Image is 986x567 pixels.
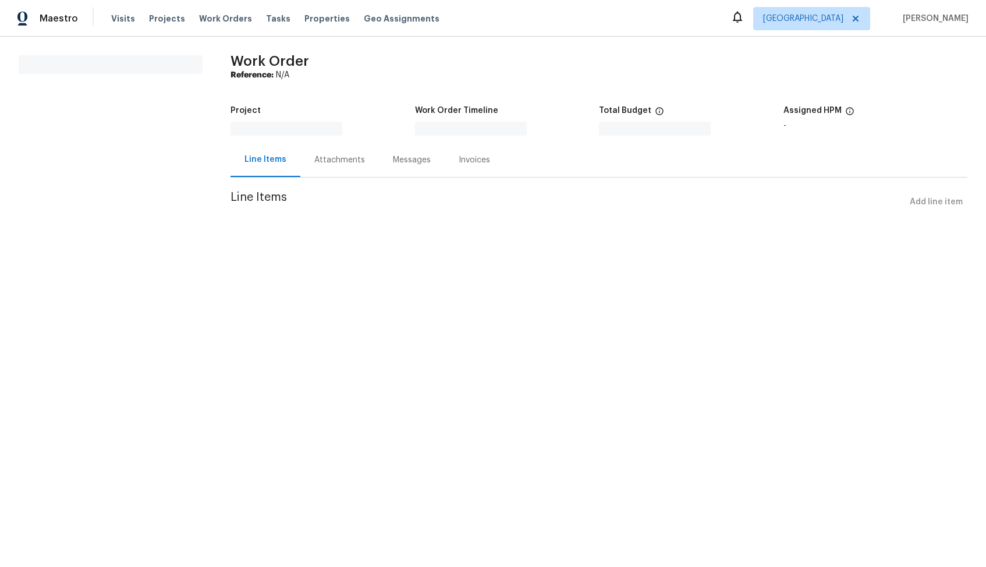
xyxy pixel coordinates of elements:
span: Tasks [266,15,290,23]
span: Visits [111,13,135,24]
h5: Total Budget [599,107,651,115]
b: Reference: [230,71,274,79]
span: [PERSON_NAME] [898,13,969,24]
h5: Project [230,107,261,115]
h5: Work Order Timeline [415,107,498,115]
span: Geo Assignments [364,13,439,24]
span: Maestro [40,13,78,24]
span: Work Order [230,54,309,68]
div: Messages [393,154,431,166]
div: Invoices [459,154,490,166]
div: Line Items [244,154,286,165]
span: Properties [304,13,350,24]
span: The hpm assigned to this work order. [845,107,854,122]
span: Projects [149,13,185,24]
h5: Assigned HPM [783,107,842,115]
div: N/A [230,69,967,81]
span: [GEOGRAPHIC_DATA] [763,13,843,24]
span: Line Items [230,192,905,213]
div: Attachments [314,154,365,166]
span: The total cost of line items that have been proposed by Opendoor. This sum includes line items th... [655,107,664,122]
div: - [783,122,968,130]
span: Work Orders [199,13,252,24]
